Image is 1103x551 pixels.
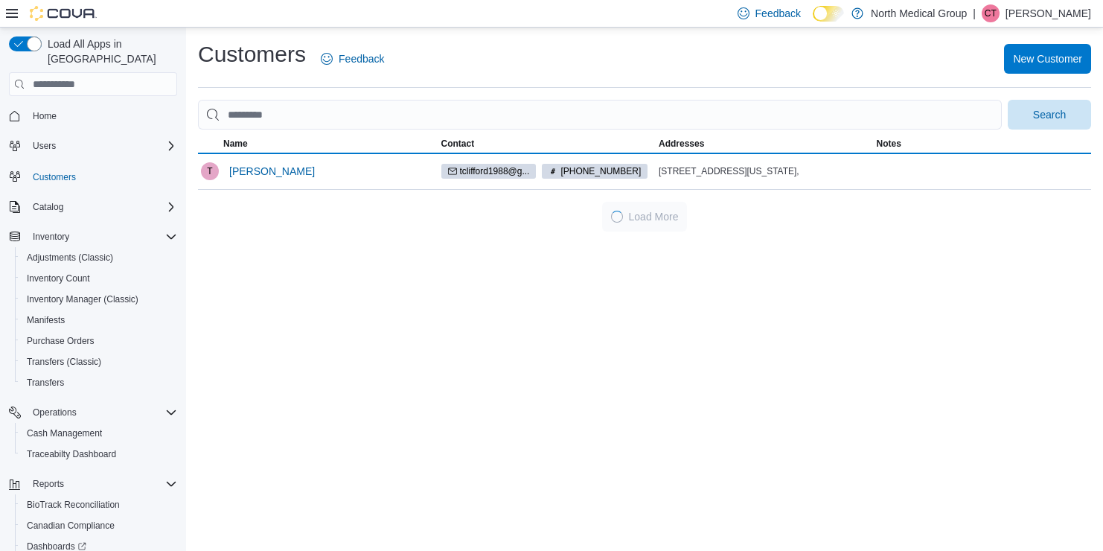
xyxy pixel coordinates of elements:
[609,209,624,224] span: Loading
[27,167,177,185] span: Customers
[21,374,177,392] span: Transfers
[755,6,801,21] span: Feedback
[21,270,96,287] a: Inventory Count
[33,110,57,122] span: Home
[15,351,183,372] button: Transfers (Classic)
[15,331,183,351] button: Purchase Orders
[27,520,115,532] span: Canadian Compliance
[27,228,177,246] span: Inventory
[659,165,871,177] div: [STREET_ADDRESS][US_STATE],
[441,164,537,179] span: tclifford1988@g...
[15,372,183,393] button: Transfers
[3,226,183,247] button: Inventory
[15,310,183,331] button: Manifests
[3,136,183,156] button: Users
[21,332,100,350] a: Purchase Orders
[33,201,63,213] span: Catalog
[1006,4,1091,22] p: [PERSON_NAME]
[1013,51,1082,66] span: New Customer
[973,4,976,22] p: |
[21,424,177,442] span: Cash Management
[629,209,679,224] span: Load More
[21,496,126,514] a: BioTrack Reconciliation
[21,270,177,287] span: Inventory Count
[1008,100,1091,130] button: Search
[27,106,177,125] span: Home
[441,138,475,150] span: Contact
[27,356,101,368] span: Transfers (Classic)
[27,137,177,155] span: Users
[15,444,183,465] button: Traceabilty Dashboard
[602,202,688,232] button: LoadingLoad More
[21,424,108,442] a: Cash Management
[542,164,648,179] span: (573) 327-0711
[27,314,65,326] span: Manifests
[21,353,177,371] span: Transfers (Classic)
[21,249,119,267] a: Adjustments (Classic)
[1004,44,1091,74] button: New Customer
[460,165,530,178] span: tclifford1988@g...
[15,247,183,268] button: Adjustments (Classic)
[21,445,122,463] a: Traceabilty Dashboard
[27,252,113,264] span: Adjustments (Classic)
[21,290,144,308] a: Inventory Manager (Classic)
[877,138,901,150] span: Notes
[27,499,120,511] span: BioTrack Reconciliation
[27,475,70,493] button: Reports
[27,335,95,347] span: Purchase Orders
[315,44,390,74] a: Feedback
[27,107,63,125] a: Home
[15,423,183,444] button: Cash Management
[33,478,64,490] span: Reports
[27,427,102,439] span: Cash Management
[982,4,1000,22] div: Ciati Taylor
[3,165,183,187] button: Customers
[985,4,997,22] span: CT
[229,164,315,179] span: [PERSON_NAME]
[339,51,384,66] span: Feedback
[27,137,62,155] button: Users
[659,138,704,150] span: Addresses
[27,404,177,421] span: Operations
[21,311,71,329] a: Manifests
[15,515,183,536] button: Canadian Compliance
[21,353,107,371] a: Transfers (Classic)
[27,293,138,305] span: Inventory Manager (Classic)
[27,198,69,216] button: Catalog
[27,475,177,493] span: Reports
[21,517,121,535] a: Canadian Compliance
[33,231,69,243] span: Inventory
[27,168,82,186] a: Customers
[1033,107,1066,122] span: Search
[33,171,76,183] span: Customers
[223,156,321,186] button: [PERSON_NAME]
[27,228,75,246] button: Inventory
[21,517,177,535] span: Canadian Compliance
[21,445,177,463] span: Traceabilty Dashboard
[871,4,967,22] p: North Medical Group
[21,374,70,392] a: Transfers
[21,496,177,514] span: BioTrack Reconciliation
[27,377,64,389] span: Transfers
[30,6,97,21] img: Cova
[560,165,641,178] span: [PHONE_NUMBER]
[21,332,177,350] span: Purchase Orders
[3,197,183,217] button: Catalog
[3,474,183,494] button: Reports
[27,448,116,460] span: Traceabilty Dashboard
[207,162,212,180] span: T
[198,39,306,69] h1: Customers
[223,138,248,150] span: Name
[15,268,183,289] button: Inventory Count
[27,404,83,421] button: Operations
[33,407,77,418] span: Operations
[27,198,177,216] span: Catalog
[42,36,177,66] span: Load All Apps in [GEOGRAPHIC_DATA]
[33,140,56,152] span: Users
[15,289,183,310] button: Inventory Manager (Classic)
[21,290,177,308] span: Inventory Manager (Classic)
[201,162,219,180] div: Tina
[813,6,844,22] input: Dark Mode
[15,494,183,515] button: BioTrack Reconciliation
